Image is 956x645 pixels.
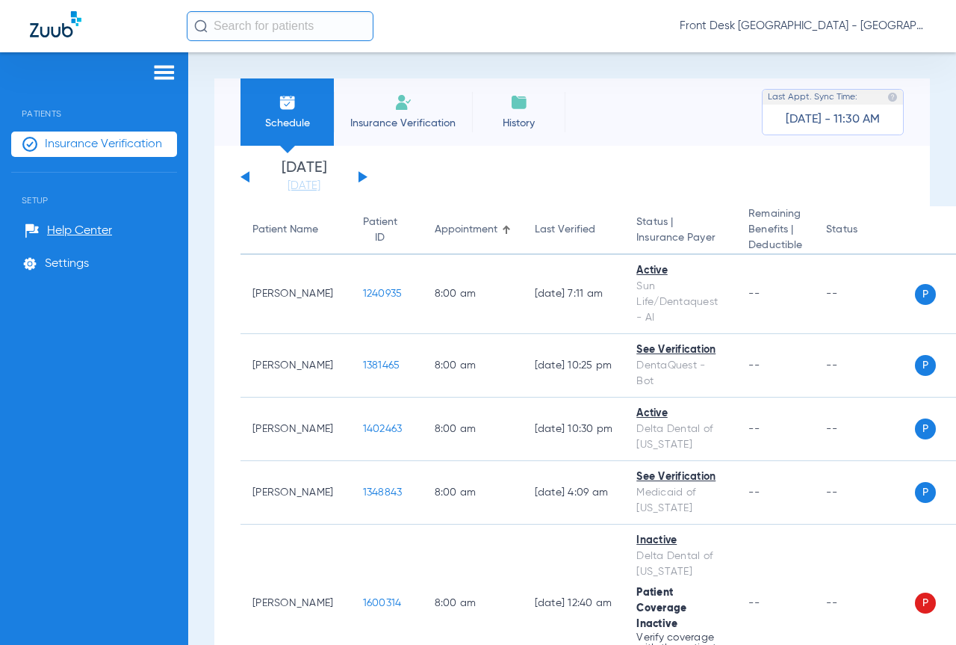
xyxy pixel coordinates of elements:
div: Patient Name [252,222,339,238]
a: [DATE] [259,179,349,194]
td: 8:00 AM [423,398,523,461]
th: Status | [624,206,736,255]
span: P [915,284,936,305]
span: 1600314 [363,598,402,608]
div: Last Verified [535,222,613,238]
div: Sun Life/Dentaquest - AI [636,279,724,326]
div: Delta Dental of [US_STATE] [636,549,724,580]
div: Inactive [636,533,724,549]
th: Remaining Benefits | [736,206,814,255]
td: -- [814,334,915,398]
img: Schedule [279,93,297,111]
td: [DATE] 4:09 AM [523,461,625,525]
img: History [510,93,528,111]
div: Appointment [435,222,497,238]
div: DentaQuest - Bot [636,358,724,389]
a: Help Center [25,223,112,238]
div: Active [636,406,724,422]
span: [DATE] - 11:30 AM [786,112,880,127]
img: Search Icon [194,19,208,33]
td: [DATE] 7:11 AM [523,255,625,334]
div: Active [636,263,724,279]
span: History [483,116,554,131]
span: Patients [11,86,177,119]
div: Patient ID [363,215,397,246]
div: See Verification [636,342,724,358]
td: -- [814,255,915,334]
span: P [915,482,936,503]
img: Manual Insurance Verification [394,93,412,111]
div: Medicaid of [US_STATE] [636,485,724,516]
td: [DATE] 10:25 PM [523,334,625,398]
td: [PERSON_NAME] [240,255,351,334]
span: 1240935 [363,288,403,299]
span: Schedule [252,116,323,131]
div: Patient ID [363,215,411,246]
span: Settings [45,256,89,271]
span: 1381465 [363,360,400,371]
td: 8:00 AM [423,461,523,525]
div: Last Verified [535,222,595,238]
input: Search for patients [187,11,373,41]
span: -- [748,598,760,608]
td: 8:00 AM [423,334,523,398]
td: -- [814,461,915,525]
span: P [915,355,936,376]
span: Insurance Payer [636,230,724,246]
span: Deductible [748,238,802,253]
span: 1402463 [363,424,403,434]
img: last sync help info [887,92,898,102]
td: -- [814,398,915,461]
span: Insurance Verification [345,116,461,131]
li: [DATE] [259,161,349,194]
td: [PERSON_NAME] [240,334,351,398]
span: -- [748,424,760,434]
span: P [915,593,936,614]
span: Patient Coverage Inactive [636,587,686,629]
div: Appointment [435,222,511,238]
span: Setup [11,173,177,206]
span: -- [748,288,760,299]
span: Insurance Verification [45,137,162,152]
span: 1348843 [363,487,403,498]
span: Front Desk [GEOGRAPHIC_DATA] - [GEOGRAPHIC_DATA] | My Community Dental Centers [680,19,926,34]
th: Status [814,206,915,255]
div: Delta Dental of [US_STATE] [636,422,724,453]
span: P [915,419,936,439]
td: [PERSON_NAME] [240,461,351,525]
div: See Verification [636,469,724,485]
img: Zuub Logo [30,11,81,37]
span: -- [748,360,760,371]
td: [DATE] 10:30 PM [523,398,625,461]
div: Patient Name [252,222,318,238]
img: hamburger-icon [152,64,176,81]
span: Last Appt. Sync Time: [768,90,857,105]
span: -- [748,487,760,498]
td: 8:00 AM [423,255,523,334]
td: [PERSON_NAME] [240,398,351,461]
span: Help Center [47,223,112,238]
